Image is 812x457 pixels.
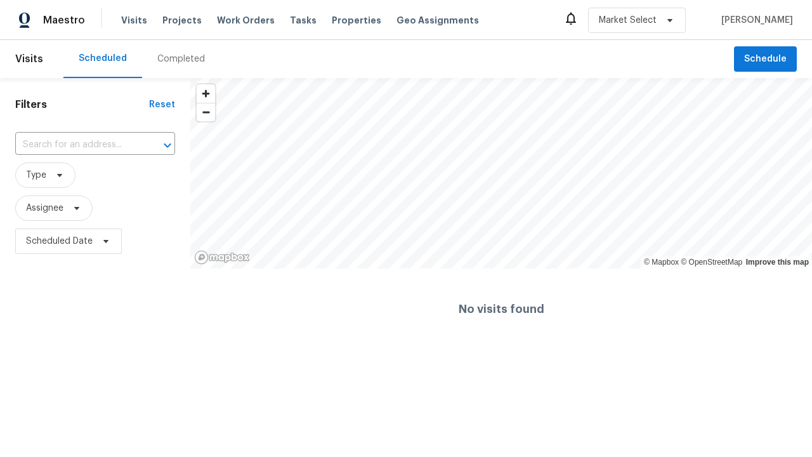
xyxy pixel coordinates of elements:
[716,14,793,27] span: [PERSON_NAME]
[121,14,147,27] span: Visits
[26,202,63,215] span: Assignee
[744,51,787,67] span: Schedule
[644,258,679,267] a: Mapbox
[332,14,381,27] span: Properties
[734,46,797,72] button: Schedule
[599,14,657,27] span: Market Select
[681,258,742,267] a: OpenStreetMap
[26,235,93,248] span: Scheduled Date
[15,45,43,73] span: Visits
[26,169,46,182] span: Type
[157,53,205,65] div: Completed
[194,250,250,265] a: Mapbox homepage
[197,103,215,121] button: Zoom out
[15,135,140,155] input: Search for an address...
[459,303,544,315] h4: No visits found
[190,78,812,268] canvas: Map
[43,14,85,27] span: Maestro
[290,16,317,25] span: Tasks
[217,14,275,27] span: Work Orders
[149,98,175,111] div: Reset
[79,52,127,65] div: Scheduled
[15,98,149,111] h1: Filters
[746,258,809,267] a: Improve this map
[162,14,202,27] span: Projects
[396,14,479,27] span: Geo Assignments
[159,136,176,154] button: Open
[197,84,215,103] button: Zoom in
